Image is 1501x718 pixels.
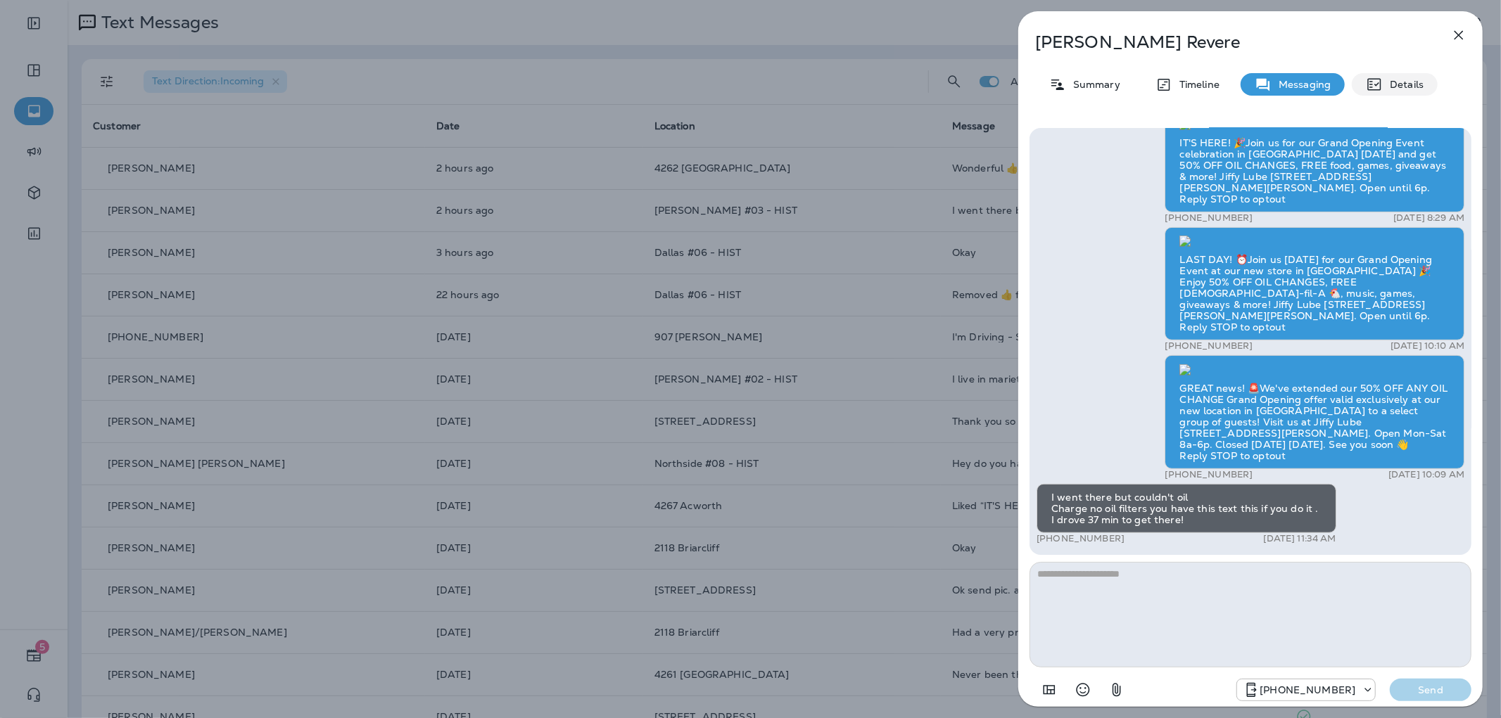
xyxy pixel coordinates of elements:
p: [PHONE_NUMBER] [1037,533,1125,544]
p: Details [1383,79,1424,90]
div: LAST DAY! ⏰Join us [DATE] for our Grand Opening Event at our new store in [GEOGRAPHIC_DATA] 🎉 Enj... [1165,227,1464,341]
img: twilio-download [1179,364,1191,376]
p: [DATE] 11:34 AM [1263,533,1336,544]
p: [PHONE_NUMBER] [1260,684,1355,695]
button: Add in a premade template [1035,676,1063,704]
div: IT'S HERE! 🎉Join us for our Grand Opening Event celebration in [GEOGRAPHIC_DATA] [DATE] and get 5... [1165,110,1464,212]
p: [DATE] 8:29 AM [1393,212,1464,224]
p: [PERSON_NAME] Revere [1035,32,1419,52]
div: GREAT news! 🚨We've extended our 50% OFF ANY OIL CHANGE Grand Opening offer valid exclusively at o... [1165,355,1464,469]
p: [DATE] 10:09 AM [1388,469,1464,480]
p: Timeline [1172,79,1220,90]
p: [PHONE_NUMBER] [1165,212,1253,224]
img: twilio-download [1179,236,1191,247]
p: [PHONE_NUMBER] [1165,340,1253,352]
div: I went there but couldn't oil Charge no oil filters you have this text this if you do it . I drov... [1037,484,1336,533]
p: Messaging [1272,79,1331,90]
p: Summary [1066,79,1120,90]
div: +1 (470) 480-0229 [1237,681,1375,698]
button: Select an emoji [1069,676,1097,704]
p: [PHONE_NUMBER] [1165,469,1253,480]
p: [DATE] 10:10 AM [1391,340,1464,352]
